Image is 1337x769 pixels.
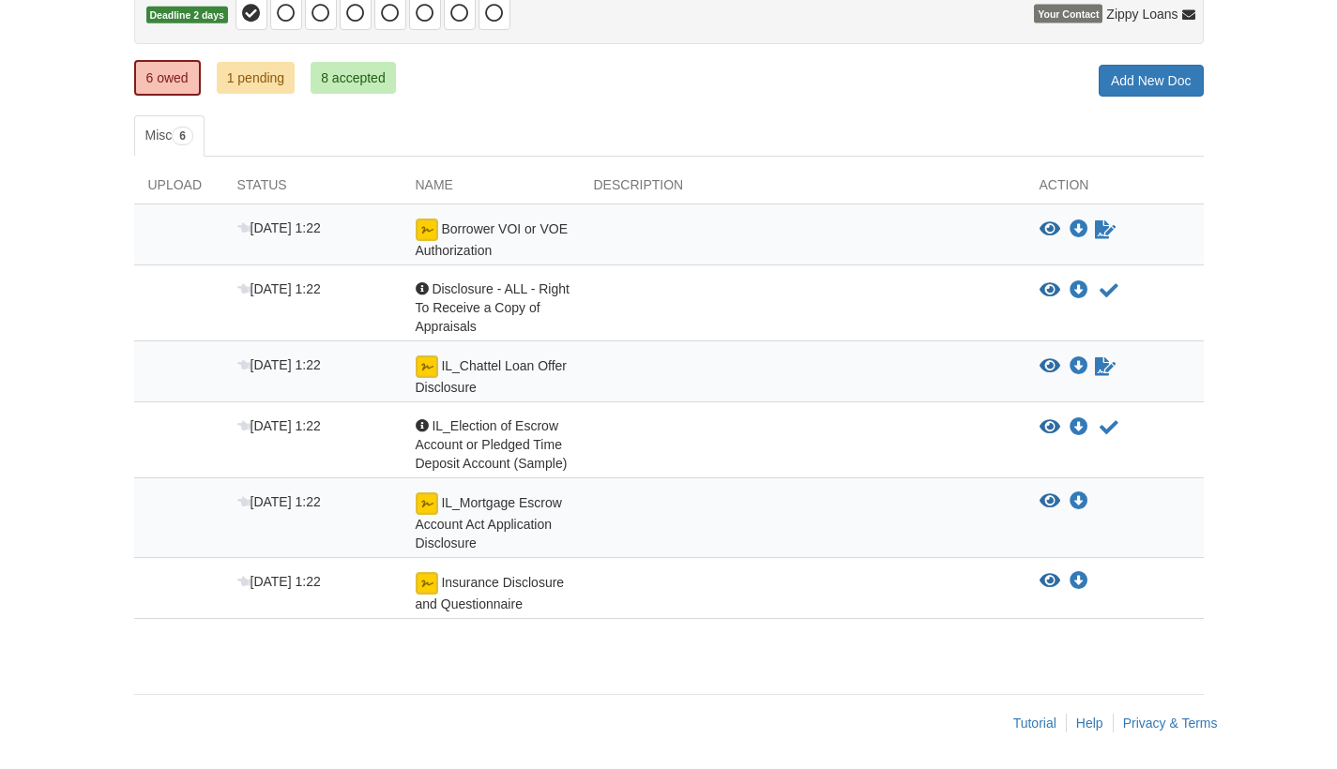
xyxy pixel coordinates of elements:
[146,7,228,24] span: Deadline 2 days
[416,575,565,611] span: Insurance Disclosure and Questionnaire
[1040,281,1060,300] button: View Disclosure - ALL - Right To Receive a Copy of Appraisals
[237,220,321,235] span: [DATE] 1:22
[1040,492,1060,511] button: View IL_Mortgage Escrow Account Act Application Disclosure
[416,221,568,258] span: Borrower VOI or VOE Authorization
[1034,5,1102,23] span: Your Contact
[1070,222,1088,237] a: Download Borrower VOI or VOE Authorization
[1098,279,1120,302] button: Acknowledge receipt of document
[1070,494,1088,509] a: Download IL_Mortgage Escrow Account Act Application Disclosure
[416,492,438,515] img: Preparing document
[1070,359,1088,374] a: Download IL_Chattel Loan Offer Disclosure
[223,175,402,204] div: Status
[402,175,580,204] div: Name
[1026,175,1204,204] div: Action
[416,355,438,378] img: Ready for you to esign
[1040,418,1060,437] button: View IL_Election of Escrow Account or Pledged Time Deposit Account (Sample)
[237,494,321,509] span: [DATE] 1:22
[1070,420,1088,435] a: Download IL_Election of Escrow Account or Pledged Time Deposit Account (Sample)
[311,62,396,94] a: 8 accepted
[416,495,562,550] span: IL_Mortgage Escrow Account Act Application Disclosure
[134,115,205,157] a: Misc
[1070,574,1088,589] a: Download Insurance Disclosure and Questionnaire
[1099,65,1204,97] a: Add New Doc
[237,281,321,296] span: [DATE] 1:22
[1106,5,1177,23] span: Zippy Loans
[1070,283,1088,298] a: Download Disclosure - ALL - Right To Receive a Copy of Appraisals
[416,418,568,471] span: IL_Election of Escrow Account or Pledged Time Deposit Account (Sample)
[217,62,296,94] a: 1 pending
[237,357,321,372] span: [DATE] 1:22
[1040,220,1060,239] button: View Borrower VOI or VOE Authorization
[416,358,568,395] span: IL_Chattel Loan Offer Disclosure
[134,60,201,96] a: 6 owed
[237,574,321,589] span: [DATE] 1:22
[1013,716,1056,731] a: Tutorial
[416,281,570,334] span: Disclosure - ALL - Right To Receive a Copy of Appraisals
[1040,572,1060,591] button: View Insurance Disclosure and Questionnaire
[1093,355,1117,378] a: Sign Form
[416,572,438,595] img: Preparing document
[1098,416,1120,439] button: Acknowledge receipt of document
[416,219,438,241] img: Ready for you to esign
[134,175,223,204] div: Upload
[1123,716,1218,731] a: Privacy & Terms
[1040,357,1060,376] button: View IL_Chattel Loan Offer Disclosure
[1076,716,1103,731] a: Help
[580,175,1026,204] div: Description
[172,127,193,145] span: 6
[1093,219,1117,241] a: Sign Form
[237,418,321,433] span: [DATE] 1:22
